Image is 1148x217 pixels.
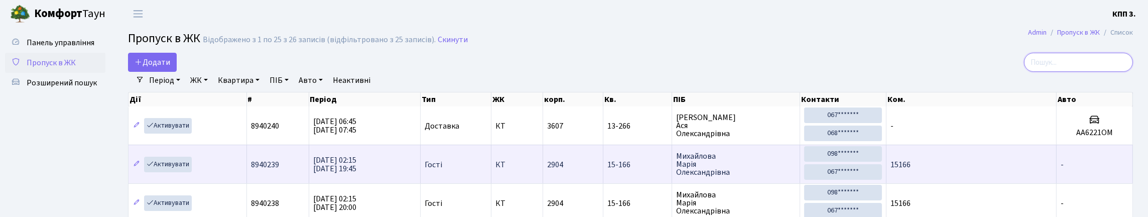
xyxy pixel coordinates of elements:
th: Ком. [886,92,1057,106]
b: Комфорт [34,6,82,22]
a: Пропуск в ЖК [1057,27,1100,38]
span: КТ [495,122,539,130]
h5: АА6221ОМ [1061,128,1128,138]
button: Переключити навігацію [125,6,151,22]
span: 15-166 [607,199,668,207]
span: [DATE] 02:15 [DATE] 20:00 [313,193,356,213]
th: Період [309,92,421,106]
span: Пропуск в ЖК [27,57,76,68]
a: Admin [1028,27,1047,38]
a: Авто [295,72,327,89]
th: ЖК [491,92,543,106]
th: # [247,92,309,106]
a: Активувати [144,118,192,134]
span: Михайлова Марія Олександрівна [676,191,795,215]
a: Квартира [214,72,264,89]
span: 8940239 [251,159,279,170]
a: ПІБ [266,72,293,89]
a: Активувати [144,195,192,211]
div: Відображено з 1 по 25 з 26 записів (відфільтровано з 25 записів). [203,35,436,45]
a: Панель управління [5,33,105,53]
span: Доставка [425,122,459,130]
span: Таун [34,6,105,23]
th: ПІБ [672,92,800,106]
th: Тип [421,92,491,106]
th: Контакти [800,92,886,106]
li: Список [1100,27,1133,38]
span: [PERSON_NAME] Ася Олександрівна [676,114,795,138]
span: [DATE] 06:45 [DATE] 07:45 [313,116,356,136]
span: [DATE] 02:15 [DATE] 19:45 [313,155,356,174]
span: 3607 [547,121,563,132]
a: Неактивні [329,72,374,89]
a: ЖК [186,72,212,89]
span: 2904 [547,159,563,170]
a: Розширений пошук [5,73,105,93]
a: Додати [128,53,177,72]
span: 8940238 [251,198,279,209]
th: Кв. [603,92,672,106]
span: Пропуск в ЖК [128,30,200,47]
a: Період [145,72,184,89]
b: КПП 3. [1112,9,1136,20]
span: 13-266 [607,122,668,130]
a: Пропуск в ЖК [5,53,105,73]
span: КТ [495,161,539,169]
span: - [890,121,894,132]
a: Скинути [438,35,468,45]
span: Гості [425,199,442,207]
span: Панель управління [27,37,94,48]
span: - [1061,159,1064,170]
span: 2904 [547,198,563,209]
a: КПП 3. [1112,8,1136,20]
span: Додати [135,57,170,68]
span: Розширений пошук [27,77,97,88]
input: Пошук... [1024,53,1133,72]
span: Гості [425,161,442,169]
span: КТ [495,199,539,207]
th: корп. [543,92,603,106]
span: Михайлова Марія Олександрівна [676,152,795,176]
img: logo.png [10,4,30,24]
th: Дії [129,92,247,106]
span: 8940240 [251,121,279,132]
span: - [1061,198,1064,209]
span: 15166 [890,198,911,209]
th: Авто [1057,92,1133,106]
nav: breadcrumb [1013,22,1148,43]
a: Активувати [144,157,192,172]
span: 15166 [890,159,911,170]
span: 15-166 [607,161,668,169]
